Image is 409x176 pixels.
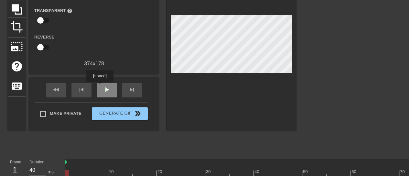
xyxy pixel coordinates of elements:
button: Generate Gif [92,107,148,120]
div: 10 [109,169,115,175]
span: Make Private [50,110,81,117]
label: Reverse [34,34,54,40]
span: help [67,8,72,14]
span: Generate Gif [94,110,145,117]
div: 50 [303,169,309,175]
div: 70 [400,169,406,175]
label: Duration [29,160,44,164]
span: keyboard [11,80,23,92]
div: 60 [351,169,357,175]
div: 374 x 178 [29,60,159,68]
label: Transparent [34,7,72,14]
div: 30 [206,169,212,175]
div: 1 [10,164,20,176]
span: play_arrow [103,86,111,93]
span: double_arrow [134,110,142,117]
span: help [11,60,23,72]
span: skip_previous [78,86,85,93]
span: fast_rewind [52,86,60,93]
span: photo_size_select_large [11,40,23,53]
div: 40 [254,169,260,175]
span: crop [11,21,23,33]
div: ms [48,169,54,175]
span: skip_next [128,86,136,93]
div: 20 [157,169,163,175]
